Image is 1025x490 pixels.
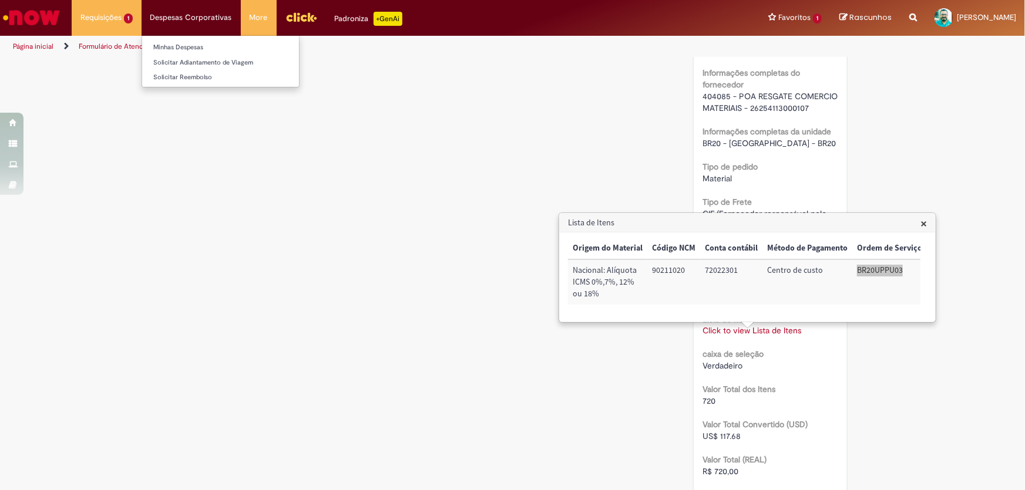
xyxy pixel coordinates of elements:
img: click_logo_yellow_360x200.png [285,8,317,26]
ul: Trilhas de página [9,36,674,58]
td: Código NCM: 90211020 [647,259,700,305]
span: Verdadeiro [703,361,742,371]
a: Solicitar Reembolso [142,71,299,84]
b: Valor Total Convertido (USD) [703,420,808,430]
b: Valor Total (REAL) [703,455,767,465]
b: Lista de Itens [703,314,751,325]
span: Material [703,173,732,184]
span: Favoritos [778,12,811,23]
td: Método de Pagamento: Centro de custo [762,259,852,305]
span: BR20 - [GEOGRAPHIC_DATA] - BR20 [703,138,836,148]
span: More [250,12,268,23]
h3: Lista de Itens [560,214,935,232]
span: 720 [703,396,715,407]
a: Página inicial [13,42,53,51]
a: Formulário de Atendimento [79,42,166,51]
b: Tipo de Frete [703,197,752,207]
td: Conta contábil: 72022301 [700,259,762,305]
b: caixa de seleção [703,349,764,360]
b: Informações completas da unidade [703,126,831,137]
span: Rascunhos [849,12,892,23]
button: Close [920,217,927,229]
p: +GenAi [374,12,402,26]
img: ServiceNow [1,6,62,29]
span: 1 [813,13,822,23]
th: Método de Pagamento [762,238,852,259]
ul: Despesas Corporativas [142,35,300,87]
span: [PERSON_NAME] [957,12,1016,22]
div: Padroniza [335,12,402,26]
a: Rascunhos [839,12,892,23]
b: Informações completas do fornecedor [703,67,800,90]
span: × [920,215,927,231]
span: CIF (Fornecedor responsável pelo frete) [703,208,829,231]
th: Ordem de Serviço [852,238,927,259]
b: Tipo de pedido [703,161,758,172]
th: Conta contábil [700,238,762,259]
div: Lista de Itens [559,212,936,323]
a: Solicitar Adiantamento de Viagem [142,56,299,69]
span: 404085 - POA RESGATE COMERCIO MATERIAIS - 26254113000107 [703,91,840,113]
b: Valor Total dos Itens [703,384,775,395]
th: Origem do Material [568,238,647,259]
span: R$ 720,00 [703,467,738,477]
td: Origem do Material: Nacional: Alíquota ICMS 0%,7%, 12% ou 18% [568,259,647,305]
a: Minhas Despesas [142,41,299,54]
span: US$ 117.68 [703,431,741,442]
span: 1 [124,13,133,23]
span: Despesas Corporativas [150,12,232,23]
td: Ordem de Serviço: BR20UPPU03 [852,259,927,305]
span: Requisições [80,12,122,23]
a: Click to view Lista de Itens [703,326,801,336]
th: Código NCM [647,238,700,259]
